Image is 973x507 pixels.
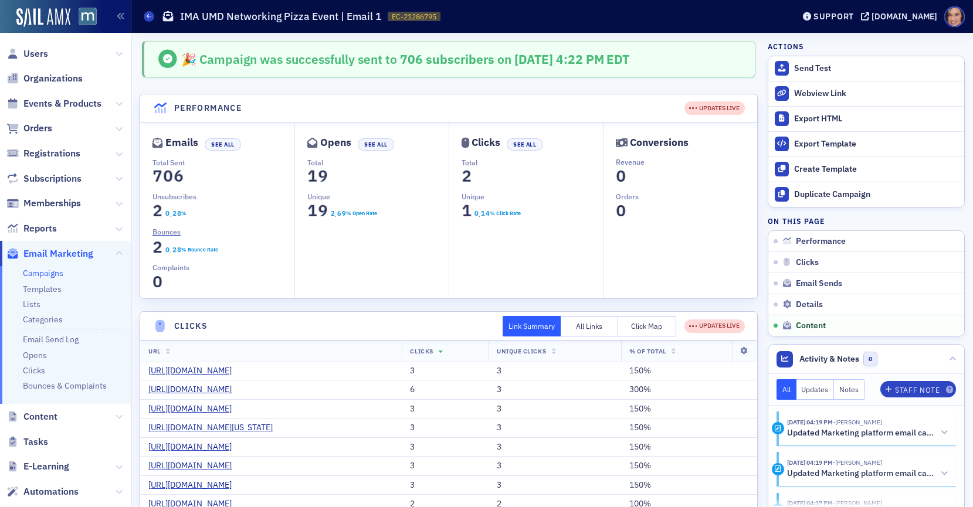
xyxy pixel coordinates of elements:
time: 8/27/2025 04:19 PM [787,458,833,467]
span: 0 [164,244,170,255]
span: 0 [863,352,878,366]
a: Bounces & Complaints [23,380,107,391]
span: 4 [484,208,490,219]
span: 8 [175,208,181,219]
div: 150% [629,480,748,491]
a: View Homepage [70,8,97,28]
span: 2 [459,166,474,186]
h4: Performance [174,102,242,114]
div: 3 [410,461,480,471]
p: Total [462,157,603,168]
h5: Updated Marketing platform email campaign: IMA UMD Networking Pizza Event | Email 1 [787,428,936,438]
a: Webview Link [768,81,964,106]
button: Notes [834,379,864,400]
span: Bounces [152,226,181,237]
div: 3 [410,366,480,376]
p: Revenue [616,156,757,167]
h4: Actions [768,41,804,52]
span: Registrations [23,147,80,160]
span: Email Sends [796,278,842,289]
span: 9 [341,208,347,219]
div: Activity [772,422,784,434]
span: EC-21286795 [392,12,436,22]
a: [URL][DOMAIN_NAME][US_STATE] [148,423,282,433]
span: 6 [171,166,187,186]
span: 2 [330,208,335,219]
div: 3 [497,461,613,471]
p: Total [307,157,449,168]
button: Updated Marketing platform email campaign: IMA UMD Networking Pizza Event | Email 1 [787,468,948,480]
a: Automations [6,485,79,498]
span: 9 [315,200,331,221]
span: 9 [315,166,331,186]
span: 2 [150,237,165,257]
button: Click Map [618,316,676,336]
section: 19 [307,204,328,217]
p: Unique [462,191,603,202]
div: UPDATES LIVE [684,319,745,333]
span: Activity & Notes [799,353,859,365]
span: Clicks [410,347,433,355]
a: Clicks [23,365,45,376]
h4: On this page [768,216,965,226]
span: Content [796,321,826,331]
span: 0 [150,271,165,292]
p: Orders [616,191,757,202]
time: 8/27/2025 04:19 PM [787,418,833,426]
span: Users [23,47,48,60]
section: 2 [152,204,163,217]
span: EDT [604,51,629,67]
p: Complaints [152,262,294,273]
a: Content [6,410,57,423]
span: Automations [23,485,79,498]
a: Export HTML [768,106,964,131]
h5: Updated Marketing platform email campaign: IMA UMD Networking Pizza Event | Email 1 [787,468,936,479]
span: 8 [175,244,181,255]
a: Subscriptions [6,172,82,185]
button: Staff Note [880,381,956,397]
a: Reports [6,222,57,235]
button: Updates [796,379,835,400]
p: Total Sent [152,157,294,168]
span: Memberships [23,197,81,210]
span: Clicks [796,257,819,268]
span: 4:22 PM [556,51,604,67]
span: Orders [23,122,52,135]
div: UPDATES LIVE [684,101,745,115]
section: 0.28 [165,209,181,217]
div: 150% [629,423,748,433]
span: 706 subscribers [397,51,494,67]
p: Unique [307,191,449,202]
button: See All [507,138,543,151]
div: [DOMAIN_NAME] [872,11,937,22]
span: . [170,247,172,255]
section: 1 [462,204,472,217]
a: Registrations [6,147,80,160]
div: 3 [497,384,613,395]
span: 0 [160,166,176,186]
span: 0 [473,208,479,219]
button: [DOMAIN_NAME] [861,12,941,21]
section: 19 [307,169,328,183]
div: 300% [629,384,748,395]
span: 2 [171,244,177,255]
span: 0 [613,166,629,186]
div: UPDATES LIVE [689,104,740,113]
span: 2 [171,208,177,219]
span: 7 [150,166,165,186]
div: 150% [629,366,748,376]
section: 0.14 [474,209,490,217]
div: Create Template [794,164,958,175]
button: Link Summary [503,316,561,336]
a: [URL][DOMAIN_NAME] [148,480,240,491]
h1: IMA UMD Networking Pizza Event | Email 1 [180,9,382,23]
a: Create Template [768,156,964,182]
div: 3 [497,423,613,433]
button: See All [205,138,241,151]
img: SailAMX [16,8,70,27]
button: Send Test [768,56,964,81]
a: [URL][DOMAIN_NAME] [148,384,240,395]
div: 3 [497,366,613,376]
a: Lists [23,299,40,309]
